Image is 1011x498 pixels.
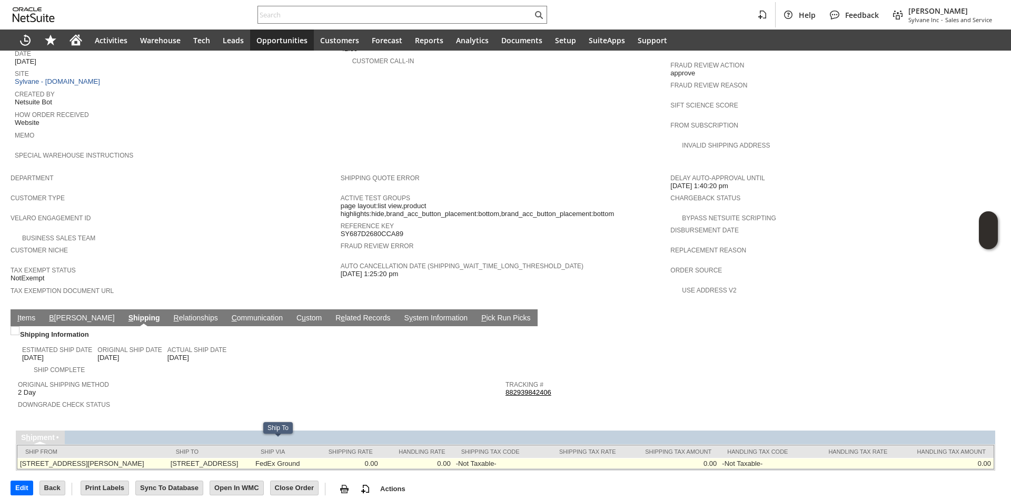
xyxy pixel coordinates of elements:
a: Original Ship Date [97,346,162,354]
a: SuiteApps [582,30,631,51]
div: Handling Tax Code [727,448,800,455]
a: Order Source [670,267,722,274]
a: Auto Cancellation Date (shipping_wait_time_long_threshold_date) [341,262,583,270]
a: Site [15,70,29,77]
span: Activities [95,35,127,45]
span: h [26,433,31,442]
div: Shipping Rate [319,448,373,455]
a: Invalid Shipping Address [682,142,770,149]
a: Actions [376,485,410,493]
a: Customer Type [11,194,65,202]
a: Actual Ship Date [167,346,226,354]
span: Documents [501,35,542,45]
a: Department [11,174,54,182]
a: Tracking # [506,381,543,388]
a: Active Test Groups [341,194,410,202]
span: NotExempt [11,274,44,282]
span: [DATE] [22,354,44,362]
span: [DATE] [97,354,119,362]
td: 0.00 [624,458,720,469]
td: [STREET_ADDRESS][PERSON_NAME] [17,458,168,469]
a: Created By [15,91,55,98]
span: u [302,314,306,322]
svg: logo [13,7,55,22]
span: [DATE] [15,57,36,66]
a: Customer Niche [11,247,68,254]
a: Tax Exemption Document URL [11,287,114,295]
a: Home [63,30,88,51]
a: Velaro Engagement ID [11,214,91,222]
input: Sync To Database [136,481,203,495]
span: Feedback [845,10,879,20]
a: Activities [88,30,134,51]
span: Analytics [456,35,489,45]
span: R [174,314,179,322]
td: 0.00 [381,458,453,469]
div: Handling Rate [389,448,445,455]
td: -Not Taxable- [719,458,808,469]
a: Downgrade Check Status [18,401,110,408]
a: Warehouse [134,30,187,51]
a: Estimated Ship Date [22,346,92,354]
span: Warehouse [140,35,181,45]
a: Business Sales Team [22,235,95,242]
svg: Home [70,34,82,46]
td: [STREET_ADDRESS] [168,458,253,469]
span: P [481,314,486,322]
a: Sift Science Score [670,102,738,109]
a: B[PERSON_NAME] [46,314,117,324]
a: Recent Records [13,30,38,51]
span: Support [638,35,667,45]
span: Sales and Service [945,16,992,24]
a: Communication [229,314,285,324]
span: Opportunities [256,35,308,45]
a: 882939842406 [506,388,551,396]
a: Analytics [450,30,495,51]
input: Edit [11,481,33,495]
span: Netsuite Bot [15,98,52,106]
span: Oracle Guided Learning Widget. To move around, please hold and drag [979,231,998,250]
a: Fraud Review Reason [670,82,747,89]
span: - [941,16,943,24]
td: FedEx Ground [253,458,311,469]
a: Chargeback Status [670,194,740,202]
a: Date [15,50,31,57]
span: Sylvane Inc [908,16,939,24]
div: Shipping Tax Amount [632,448,712,455]
a: Unrolled view on [982,311,994,324]
a: Customers [314,30,365,51]
svg: Search [532,8,545,21]
div: Shipping Information [18,328,501,340]
a: Opportunities [250,30,314,51]
img: add-record.svg [359,483,372,495]
a: Shipment [21,433,55,442]
a: Fraud Review Action [670,62,744,69]
a: Bypass NetSuite Scripting [682,214,776,222]
span: B [49,314,54,322]
span: [PERSON_NAME] [908,6,992,16]
input: Print Labels [81,481,128,495]
a: Forecast [365,30,409,51]
div: Ship Via [261,448,303,455]
div: Shipping Tax Rate [548,448,616,455]
a: Reference Key [341,222,394,230]
span: y [409,314,413,322]
span: 2 Day [18,388,36,397]
span: C [232,314,237,322]
span: Tech [193,35,210,45]
svg: Recent Records [19,34,32,46]
a: Shipping [126,314,163,324]
a: Items [15,314,38,324]
svg: Shortcuts [44,34,57,46]
a: Sylvane - [DOMAIN_NAME] [15,77,103,85]
span: [DATE] 1:25:20 pm [341,270,399,278]
a: Reports [409,30,450,51]
span: Reports [415,35,443,45]
a: Use Address V2 [682,287,736,294]
a: Custom [294,314,324,324]
a: Customer Call-in [352,57,414,65]
a: Special Warehouse Instructions [15,152,133,159]
span: Forecast [372,35,402,45]
a: Setup [549,30,582,51]
img: Unchecked [11,326,19,335]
